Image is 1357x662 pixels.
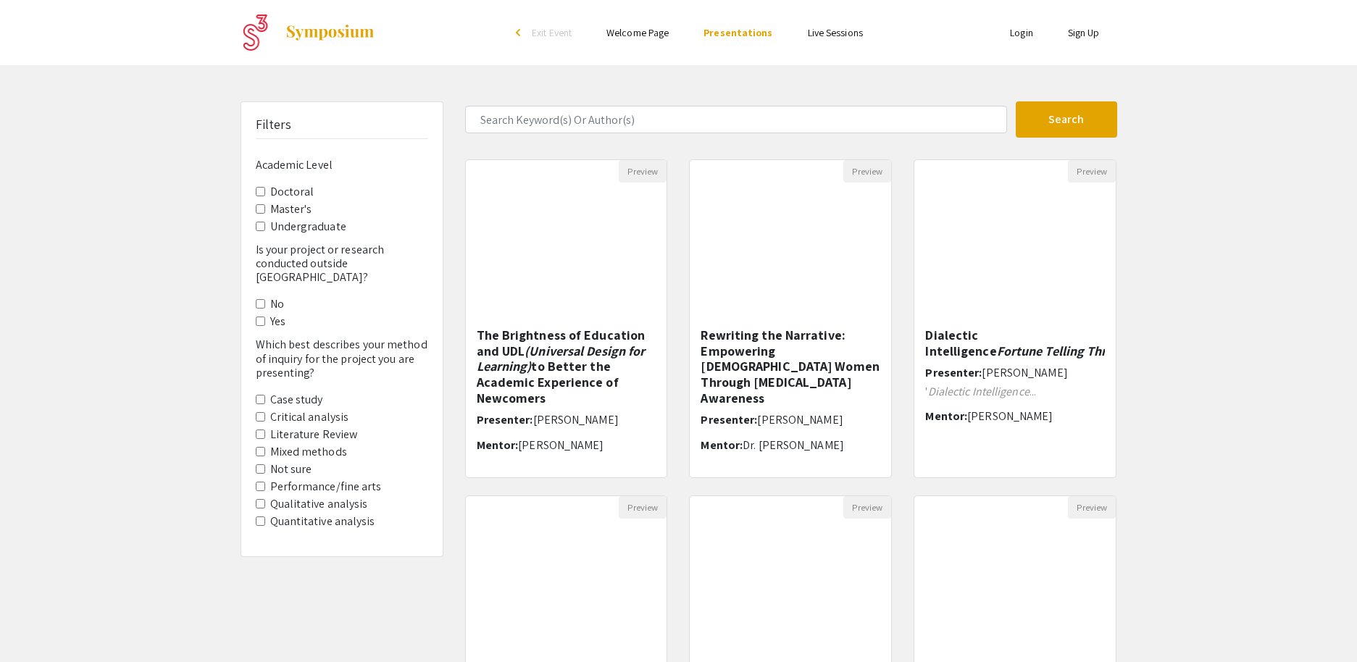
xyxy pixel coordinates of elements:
label: Master's [270,201,312,218]
button: Preview [843,160,891,183]
label: Critical analysis [270,408,349,426]
em: (Universal Design for Learning) [477,343,646,375]
button: Preview [843,496,891,519]
div: Open Presentation <p><strong style="background-color: transparent; color: rgb(0, 0, 0);">Rewritin... [689,159,892,478]
span: [PERSON_NAME] [757,412,843,427]
input: Search Keyword(s) Or Author(s) [465,106,1007,133]
span: Mentor: [701,437,743,453]
a: 2025 SDSU Student Symposium (S3) [241,14,376,51]
span: [PERSON_NAME] [982,365,1067,380]
div: Open Presentation <p class="ql-align-center"><strong>Dialectic Intelligence</strong></p><p class=... [914,159,1116,478]
p: ' ... [925,386,1105,398]
label: Quantitative analysis [270,513,375,530]
span: [PERSON_NAME] [967,408,1053,424]
label: Undergraduate [270,218,346,235]
h5: Filters [256,117,292,133]
em: Dialectic Intelligence [928,384,1030,399]
label: No [270,296,284,313]
label: Yes [270,313,285,330]
em: Fortune Telling Through Hegel [997,343,1172,359]
img: 2025 SDSU Student Symposium (S3) [241,14,271,51]
button: Preview [619,160,667,183]
span: Mentor: [925,408,967,424]
label: Performance/fine arts [270,478,382,495]
label: Case study [270,391,323,408]
span: [PERSON_NAME] [533,412,619,427]
label: Doctoral [270,183,314,201]
h6: Is your project or research conducted outside [GEOGRAPHIC_DATA]? [256,243,428,285]
button: Preview [1068,160,1116,183]
h5: Rewriting the Narrative: Empowering [DEMOGRAPHIC_DATA] Women Through [MEDICAL_DATA] Awareness [701,327,880,406]
span: Mentor: [477,437,519,453]
span: Dr. [PERSON_NAME] [743,437,844,453]
label: Literature Review [270,426,358,443]
h5: The Brightness of Education and UDL to Better the Academic Experience of Newcomers [477,327,656,406]
a: Live Sessions [808,26,863,39]
a: Welcome Page [606,26,669,39]
span: Exit Event [532,26,572,39]
span: [PERSON_NAME] [518,437,604,453]
h6: Presenter: [701,413,880,427]
button: Preview [1068,496,1116,519]
button: Preview [619,496,667,519]
label: Mixed methods [270,443,347,461]
iframe: Chat [11,597,62,651]
h6: Presenter: [925,366,1105,380]
a: Login [1010,26,1033,39]
div: Open Presentation <p><strong style="background-color: transparent; color: rgb(241, 114, 172);">Th... [465,159,668,478]
div: arrow_back_ios [516,28,525,37]
h6: Which best describes your method of inquiry for the project you are presenting? [256,338,428,380]
img: Symposium by ForagerOne [285,24,375,41]
a: Sign Up [1068,26,1100,39]
label: Not sure [270,461,312,478]
label: Qualitative analysis [270,495,368,513]
h5: Dialectic Intelligence [925,327,1105,359]
h6: Academic Level [256,158,428,172]
button: Search [1016,101,1117,138]
a: Presentations [703,26,772,39]
h6: Presenter: [477,413,656,427]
